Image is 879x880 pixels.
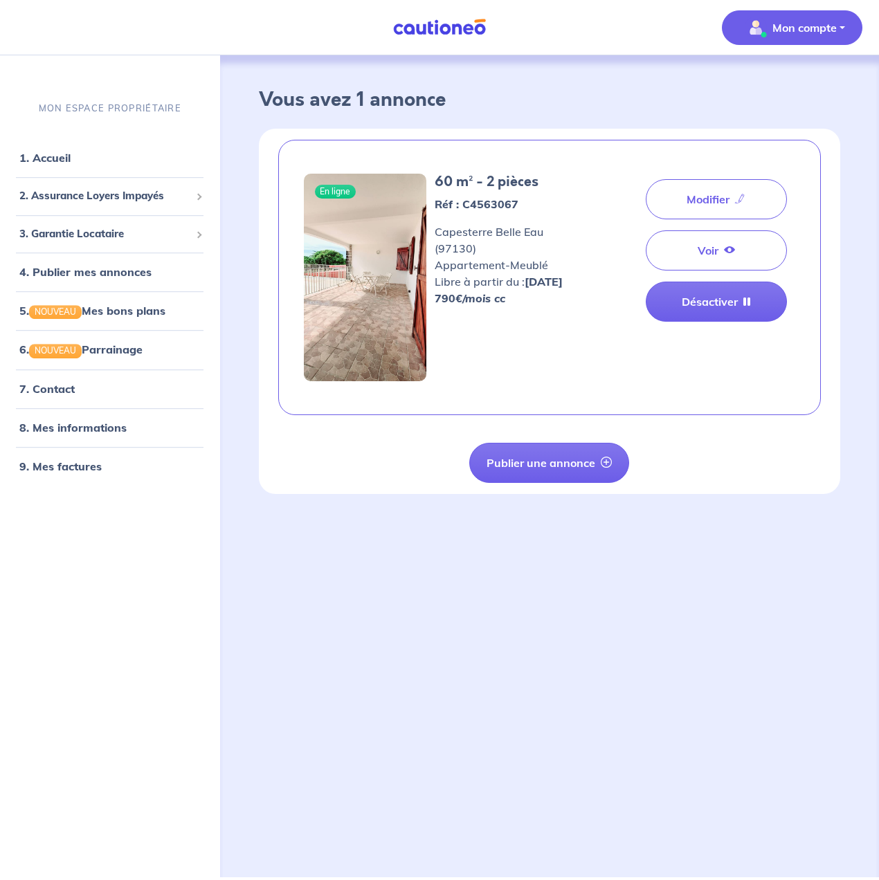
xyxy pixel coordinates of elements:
a: 5.NOUVEAUMes bons plans [19,304,165,318]
a: Désactiver [646,282,787,322]
img: illu_account_valid_menu.svg [745,17,767,39]
div: 2. Assurance Loyers Impayés [6,183,215,210]
p: Libre à partir du : [435,273,582,290]
div: 6.NOUVEAUParrainage [6,336,215,364]
div: 7. Contact [6,375,215,403]
span: 2. Assurance Loyers Impayés [19,188,190,204]
a: 1. Accueil [19,151,71,165]
a: Modifier [646,179,787,219]
div: 8. Mes informations [6,414,215,441]
h5: 60 m² - 2 pièces [435,174,582,190]
strong: Réf : C4563067 [435,197,518,211]
div: 4. Publier mes annonces [6,258,215,286]
strong: [DATE] [525,275,563,288]
img: PHOTO-2025-05-07-18-57-07%20(2).jpg [304,174,427,381]
a: 9. Mes factures [19,459,102,473]
a: 4. Publier mes annonces [19,265,152,279]
p: MON ESPACE PROPRIÉTAIRE [39,102,181,115]
em: €/mois cc [455,291,505,305]
div: 1. Accueil [6,144,215,172]
span: Capesterre Belle Eau (97130) Appartement - Meublé [435,225,582,290]
p: Mon compte [772,19,837,36]
a: 7. Contact [19,382,75,396]
span: En ligne [315,185,356,199]
button: illu_account_valid_menu.svgMon compte [722,10,862,45]
img: Cautioneo [388,19,491,36]
div: 9. Mes factures [6,452,215,480]
span: 3. Garantie Locataire [19,226,190,242]
button: Publier une annonce [469,443,629,483]
a: 6.NOUVEAUParrainage [19,343,143,357]
a: 8. Mes informations [19,421,127,434]
div: 5.NOUVEAUMes bons plans [6,297,215,324]
h3: Vous avez 1 annonce [259,89,841,112]
strong: 790 [435,291,505,305]
div: 3. Garantie Locataire [6,221,215,248]
a: Voir [646,230,787,271]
